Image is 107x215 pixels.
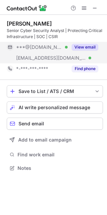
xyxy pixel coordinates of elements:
button: save-profile-one-click [7,85,103,97]
button: Find work email [7,150,103,159]
div: Save to List / ATS / CRM [19,89,91,94]
button: Reveal Button [72,65,98,72]
div: Senior Cyber Security Analyst | Protecting Critical Infrastructure | SOC | CSIR [7,28,103,40]
button: Add to email campaign [7,134,103,146]
button: Notes [7,163,103,173]
button: Send email [7,118,103,130]
span: Find work email [17,152,100,158]
button: AI write personalized message [7,101,103,114]
span: Add to email campaign [18,137,72,143]
div: [PERSON_NAME] [7,20,52,27]
button: Reveal Button [72,44,98,51]
span: Notes [17,165,100,171]
span: ***@[DOMAIN_NAME] [16,44,63,50]
img: ContactOut v5.3.10 [7,4,47,12]
span: Send email [19,121,44,126]
span: AI write personalized message [19,105,90,110]
span: [EMAIL_ADDRESS][DOMAIN_NAME] [16,55,86,61]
